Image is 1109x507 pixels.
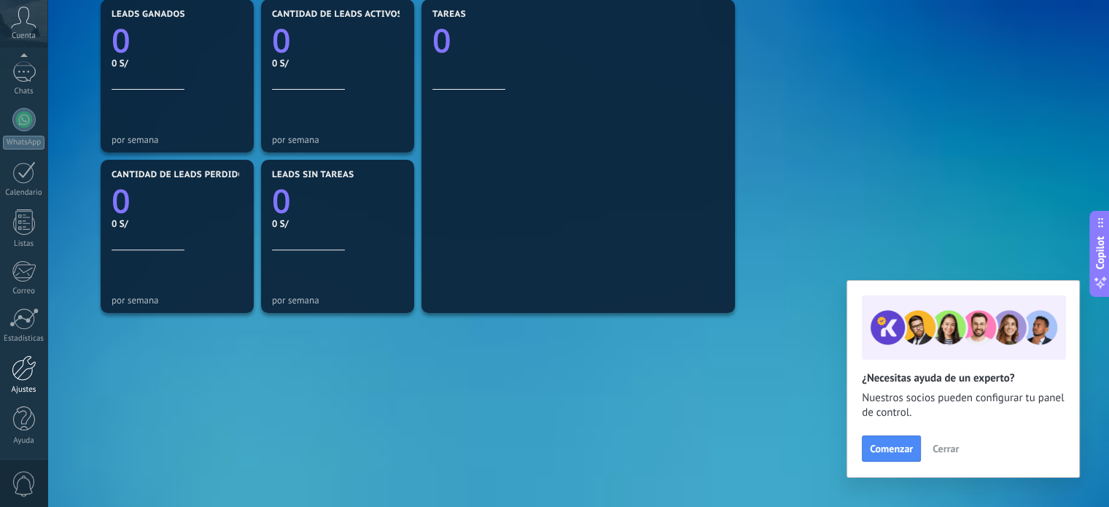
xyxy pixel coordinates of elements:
[272,18,291,63] text: 0
[112,18,131,63] text: 0
[112,179,243,223] a: 0
[272,295,403,306] div: por semana
[1093,236,1108,269] span: Copilot
[3,287,45,296] div: Correo
[933,444,959,454] span: Cerrar
[926,438,965,460] button: Cerrar
[112,18,243,63] a: 0
[272,57,403,69] div: 0 S/
[3,136,44,150] div: WhatsApp
[432,18,724,63] a: 0
[272,18,403,63] a: 0
[12,31,36,41] span: Cuenta
[272,217,403,230] div: 0 S/
[3,334,45,344] div: Estadísticas
[870,444,913,454] span: Comenzar
[272,179,291,223] text: 0
[3,436,45,446] div: Ayuda
[112,217,243,230] div: 0 S/
[3,239,45,249] div: Listas
[3,385,45,395] div: Ajustes
[432,18,451,63] text: 0
[272,170,354,180] span: Leads sin tareas
[3,87,45,96] div: Chats
[862,371,1065,385] h2: ¿Necesitas ayuda de un experto?
[862,436,921,462] button: Comenzar
[272,9,402,20] span: Cantidad de leads activos
[112,57,243,69] div: 0 S/
[112,295,243,306] div: por semana
[432,9,466,20] span: Tareas
[862,391,1065,420] span: Nuestros socios pueden configurar tu panel de control.
[272,134,403,145] div: por semana
[272,179,403,223] a: 0
[112,134,243,145] div: por semana
[112,179,131,223] text: 0
[112,9,185,20] span: Leads ganados
[3,188,45,198] div: Calendario
[112,170,250,180] span: Cantidad de leads perdidos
